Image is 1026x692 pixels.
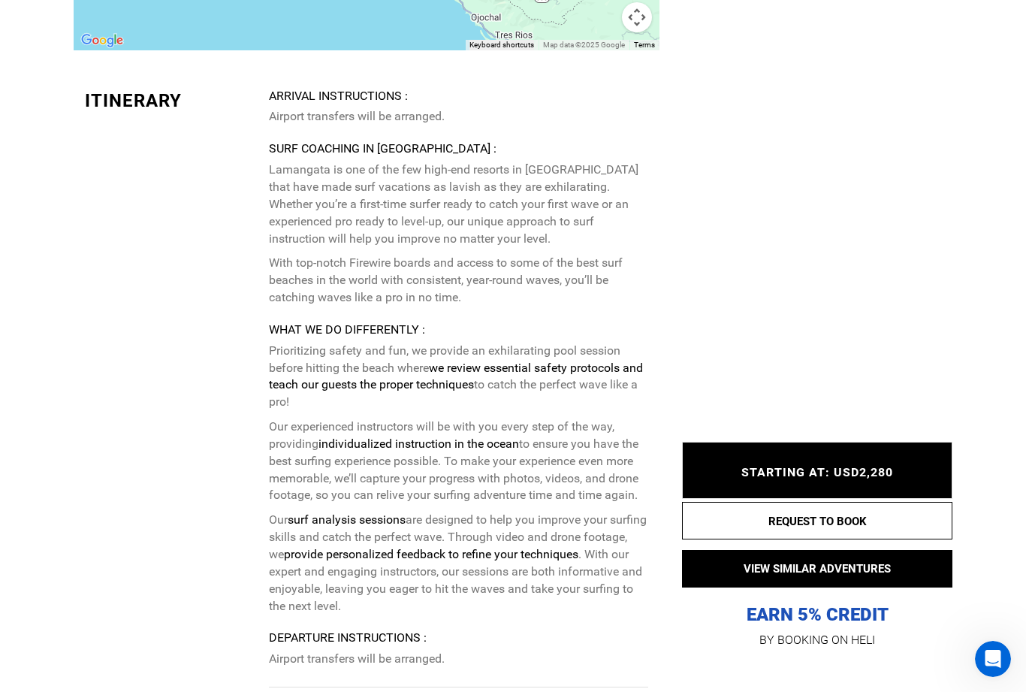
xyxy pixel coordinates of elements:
div: Itinerary [85,88,258,113]
button: Safari [86,437,139,467]
iframe: Intercom live chat [975,641,1011,677]
img: Google [77,31,127,50]
button: Keyboard shortcuts [469,40,534,50]
span: STARTING AT: USD2,280 [741,465,893,479]
div: Surf coaching in [GEOGRAPHIC_DATA] : [269,141,648,158]
div: Close [264,6,291,33]
div: Welcome to Heli! 👋 We are a marketplace for adventures all over the world. What type of adventure... [24,95,234,228]
button: VIEW SIMILAR ADVENTURES [682,550,952,588]
button: Ski [37,399,75,429]
p: EARN 5% CREDIT [682,453,952,627]
strong: provide personalized feedback to refine your techniques [284,547,578,561]
p: Airport transfers will be arranged. [269,108,648,125]
button: Dive [234,399,281,429]
p: Our experienced instructors will be with you every step of the way, providing to ensure you have ... [269,419,648,504]
button: Custom Trip [196,437,281,467]
b: There are absolutely no mark-ups when you book with [PERSON_NAME]. [24,141,225,182]
strong: individualized instruction in the ocean [318,437,519,451]
div: Carl says… [12,86,288,270]
p: Prioritizing safety and fun, we provide an exhilarating pool session before hitting the beach whe... [269,343,648,411]
p: With top-notch Firewire boards and access to some of the best surf beaches in the world with cons... [269,255,648,307]
div: Departure Instructions : [269,630,648,647]
strong: we review essential safety protocols and teach our guests the proper techniques [269,361,643,392]
p: Airport transfers will be arranged. [269,651,648,668]
div: What we do differently : [269,322,648,339]
strong: surf analysis sessions [288,512,406,527]
img: Profile image for Carl [43,8,67,32]
button: Fish [134,399,177,429]
p: BY BOOKING ON HELI [682,630,952,651]
button: Home [235,6,264,35]
button: Surf [185,399,228,429]
h1: [PERSON_NAME] [73,8,170,19]
button: Map camera controls [622,2,652,32]
button: Kite [83,399,125,429]
button: go back [10,6,38,35]
a: Open this area in Google Maps (opens a new window) [77,31,127,50]
p: Our are designed to help you improve your surfing skills and catch the perfect wave. Through vide... [269,512,648,615]
a: Terms (opens in new tab) [634,41,655,49]
p: Lamangata is one of the few high-end resorts in [GEOGRAPHIC_DATA] that have made surf vacations a... [269,162,648,247]
button: Bike [146,437,191,467]
button: Something Else [177,474,281,504]
div: Arrival Instructions : [269,88,648,105]
div: Welcome to Heli! 👋We are a marketplace for adventures all over the world.There are absolutely no ... [12,86,246,237]
button: REQUEST TO BOOK [682,502,952,539]
p: The team can also help [73,19,187,34]
span: Map data ©2025 Google [543,41,625,49]
div: [PERSON_NAME] • 9m ago [24,240,145,249]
